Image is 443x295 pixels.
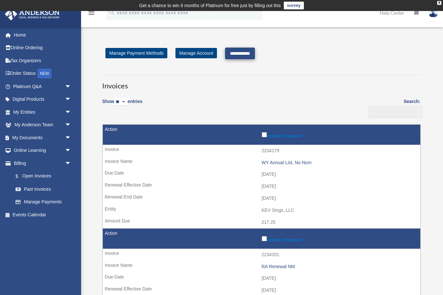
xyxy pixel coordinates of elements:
[262,160,417,165] div: WY Annual List, No Nom
[5,119,81,131] a: My Anderson Teamarrow_drop_down
[5,93,81,106] a: Digital Productsarrow_drop_down
[262,236,267,241] input: Include in Payment
[5,144,81,157] a: Online Learningarrow_drop_down
[5,131,81,144] a: My Documentsarrow_drop_down
[5,80,81,93] a: Platinum Q&Aarrow_drop_down
[37,69,52,78] div: NEW
[9,170,75,183] a: $Open Invoices
[5,67,81,80] a: Order StatusNEW
[5,106,81,119] a: My Entitiesarrow_drop_down
[5,28,81,41] a: Home
[284,2,304,9] a: survey
[102,75,420,91] h3: Invoices
[103,180,420,193] td: [DATE]
[103,216,420,229] td: 217.25
[114,98,127,106] select: Showentries
[65,119,78,132] span: arrow_drop_down
[5,157,78,170] a: Billingarrow_drop_down
[5,54,81,67] a: Tax Organizers
[65,106,78,119] span: arrow_drop_down
[9,196,78,209] a: Manage Payments
[262,235,417,242] label: Include in Payment
[88,9,95,17] i: menu
[65,157,78,170] span: arrow_drop_down
[262,132,267,137] input: Include in Payment
[5,41,81,54] a: Online Ordering
[103,145,420,157] td: 2234179
[175,48,217,58] a: Manage Account
[19,172,22,180] span: $
[368,106,423,118] input: Search:
[262,264,417,269] div: RA Renewal NM
[103,272,420,285] td: [DATE]
[65,93,78,106] span: arrow_drop_down
[103,192,420,205] td: [DATE]
[108,9,115,16] i: search
[428,8,438,17] img: User Pic
[103,168,420,181] td: [DATE]
[65,80,78,93] span: arrow_drop_down
[102,97,142,112] label: Show entries
[9,183,78,196] a: Past Invoices
[366,97,420,118] label: Search:
[5,208,81,221] a: Events Calendar
[437,1,441,5] div: close
[88,11,95,17] a: menu
[103,204,420,217] td: KEV Sings, LLC
[65,144,78,157] span: arrow_drop_down
[262,131,417,138] label: Include in Payment
[103,249,420,261] td: 2234201
[65,131,78,144] span: arrow_drop_down
[3,8,62,20] img: Anderson Advisors Platinum Portal
[105,48,167,58] a: Manage Payment Methods
[139,2,281,9] div: Get a chance to win 6 months of Platinum for free just by filling out this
